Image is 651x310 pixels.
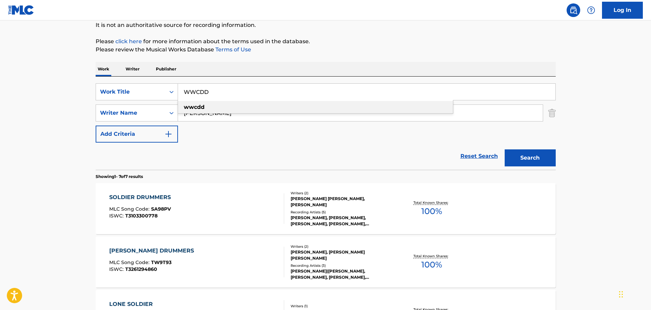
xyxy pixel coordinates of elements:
strong: wwcdd [184,104,205,110]
span: MLC Song Code : [109,259,151,265]
div: Recording Artists ( 3 ) [291,263,393,268]
img: search [569,6,577,14]
p: Showing 1 - 7 of 7 results [96,174,143,180]
p: It is not an authoritative source for recording information. [96,21,556,29]
img: 9d2ae6d4665cec9f34b9.svg [164,130,173,138]
span: 100 % [421,205,442,217]
div: Help [584,3,598,17]
span: T3261294860 [125,266,157,272]
div: Recording Artists ( 5 ) [291,210,393,215]
p: Please for more information about the terms used in the database. [96,37,556,46]
img: help [587,6,595,14]
div: Work Title [100,88,161,96]
a: [PERSON_NAME] DRUMMERSMLC Song Code:TW9T93ISWC:T3261294860Writers (2)[PERSON_NAME], [PERSON_NAME]... [96,236,556,288]
p: Work [96,62,111,76]
span: ISWC : [109,266,125,272]
p: Publisher [154,62,178,76]
p: Writer [124,62,142,76]
div: Writer Name [100,109,161,117]
a: SOLDIER DRUMMERSMLC Song Code:SA98PVISWC:T3103300778Writers (2)[PERSON_NAME] [PERSON_NAME], [PERS... [96,183,556,234]
span: ISWC : [109,213,125,219]
span: SA98PV [151,206,171,212]
p: Total Known Shares: [413,200,450,205]
span: T3103300778 [125,213,158,219]
a: Log In [602,2,643,19]
div: SOLDIER DRUMMERS [109,193,174,201]
img: Delete Criterion [548,104,556,121]
button: Add Criteria [96,126,178,143]
p: Please review the Musical Works Database [96,46,556,54]
div: LONE SOLDIER [109,300,170,308]
div: Writers ( 1 ) [291,304,393,309]
iframe: Chat Widget [617,277,651,310]
div: Writers ( 2 ) [291,191,393,196]
div: [PERSON_NAME]|[PERSON_NAME], [PERSON_NAME], [PERSON_NAME], [PERSON_NAME]|[PERSON_NAME] [291,268,393,280]
div: Writers ( 2 ) [291,244,393,249]
div: [PERSON_NAME] DRUMMERS [109,247,197,255]
span: TW9T93 [151,259,172,265]
span: MLC Song Code : [109,206,151,212]
button: Search [505,149,556,166]
div: Drag [619,284,623,305]
a: click here [115,38,142,45]
span: 100 % [421,259,442,271]
form: Search Form [96,83,556,170]
a: Public Search [567,3,580,17]
div: [PERSON_NAME], [PERSON_NAME] [PERSON_NAME] [291,249,393,261]
div: [PERSON_NAME], [PERSON_NAME], [PERSON_NAME], [PERSON_NAME], [PERSON_NAME]|[PERSON_NAME], [PERSON_... [291,215,393,227]
a: Terms of Use [214,46,251,53]
a: Reset Search [457,149,501,164]
div: [PERSON_NAME] [PERSON_NAME], [PERSON_NAME] [291,196,393,208]
p: Total Known Shares: [413,254,450,259]
img: MLC Logo [8,5,34,15]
